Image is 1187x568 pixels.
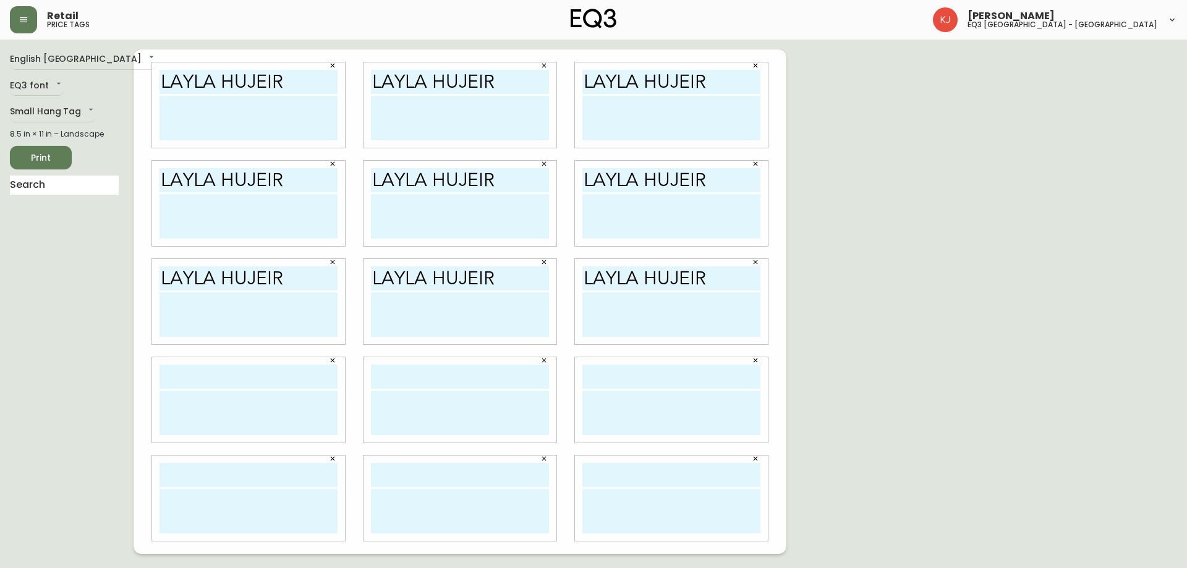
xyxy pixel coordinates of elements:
[10,176,119,195] input: Search
[571,9,616,28] img: logo
[10,129,119,140] div: 8.5 in × 11 in – Landscape
[968,21,1157,28] h5: eq3 [GEOGRAPHIC_DATA] - [GEOGRAPHIC_DATA]
[10,49,156,70] div: English [GEOGRAPHIC_DATA]
[933,7,958,32] img: 24a625d34e264d2520941288c4a55f8e
[47,11,79,21] span: Retail
[47,21,90,28] h5: price tags
[968,11,1055,21] span: [PERSON_NAME]
[10,76,64,96] div: EQ3 font
[10,102,96,122] div: Small Hang Tag
[20,150,62,166] span: Print
[10,146,72,169] button: Print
